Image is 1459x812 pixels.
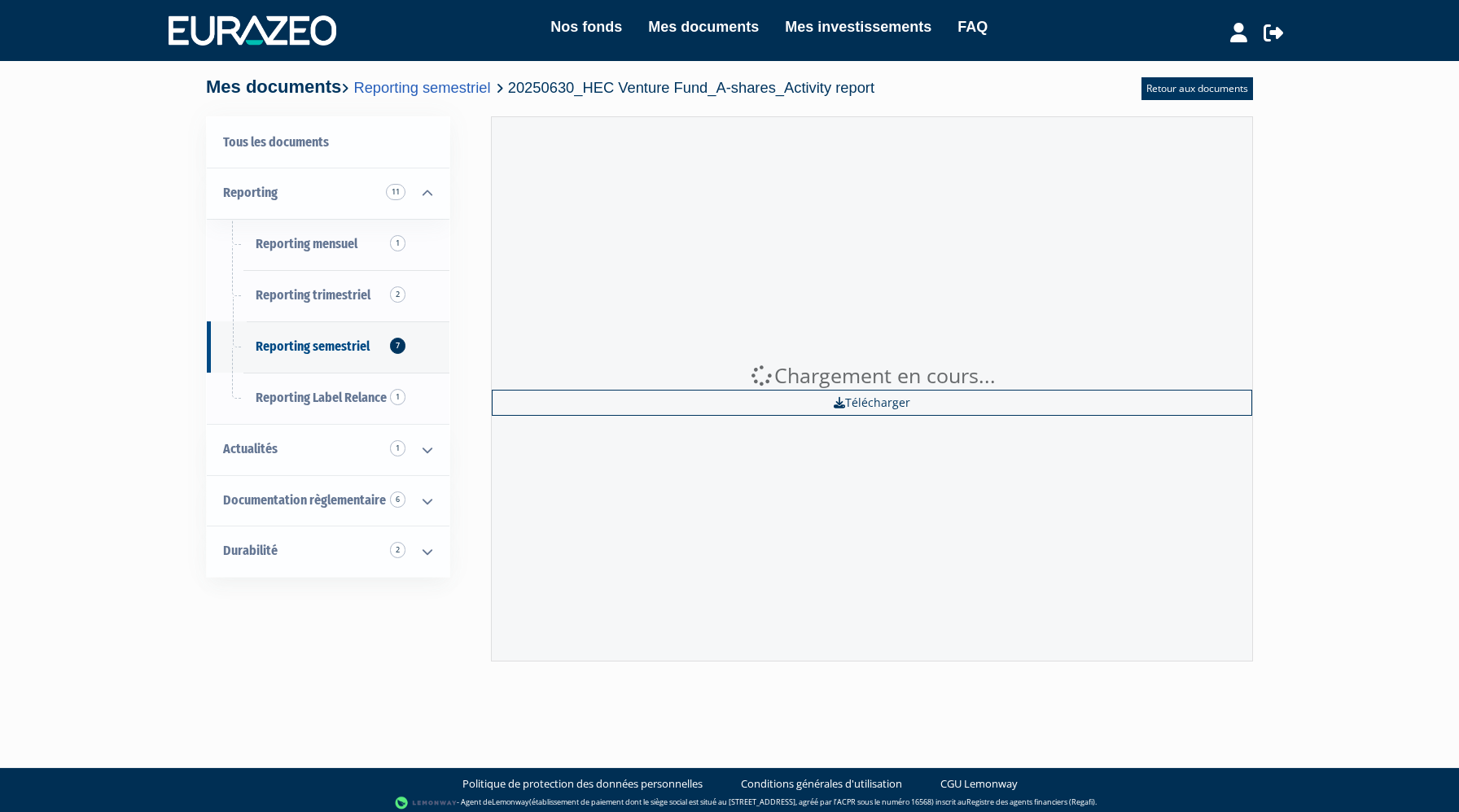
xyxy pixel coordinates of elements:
[390,389,405,405] span: 1
[940,776,1018,792] a: CGU Lemonway
[966,797,1095,807] a: Registre des agents financiers (Regafi)
[957,15,988,38] a: FAQ
[223,441,278,456] span: Actualités
[223,543,278,558] span: Durabilité
[256,287,370,303] span: Reporting trimestriel
[256,338,370,354] span: Reporting semestriel
[256,390,387,405] span: Reporting Label Relance
[207,321,449,373] a: Reporting semestriel7
[492,390,1252,416] a: Télécharger
[395,795,458,811] img: logo-lemonway.png
[390,542,405,558] span: 2
[207,424,449,475] a: Actualités 1
[207,373,449,424] a: Reporting Label Relance1
[207,270,449,321] a: Reporting trimestriel2
[207,219,449,270] a: Reporting mensuel1
[353,79,490,96] a: Reporting semestriel
[169,15,336,45] img: 1732889491-logotype_eurazeo_blanc_rvb.png
[207,168,449,219] a: Reporting 11
[16,795,1443,811] div: - Agent de (établissement de paiement dont le siège social est situé au [STREET_ADDRESS], agréé p...
[207,526,449,577] a: Durabilité 2
[462,776,703,792] a: Politique de protection des données personnelles
[492,361,1252,391] div: Chargement en cours...
[223,492,386,508] span: Documentation règlementaire
[648,15,759,38] a: Mes documents
[1141,77,1253,100] a: Retour aux documents
[386,184,405,200] span: 11
[390,491,405,508] span: 6
[390,235,405,251] span: 1
[492,797,529,807] a: Lemonway
[785,15,931,38] a: Mes investissements
[508,79,874,96] span: 20250630_HEC Venture Fund_A-shares_Activity report
[390,338,405,354] span: 7
[390,440,405,456] span: 1
[206,77,874,97] h4: Mes documents
[550,15,622,38] a: Nos fonds
[223,185,278,200] span: Reporting
[390,286,405,303] span: 2
[256,236,357,251] span: Reporting mensuel
[207,475,449,526] a: Documentation règlementaire 6
[207,117,449,168] a: Tous les documents
[741,776,902,792] a: Conditions générales d'utilisation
